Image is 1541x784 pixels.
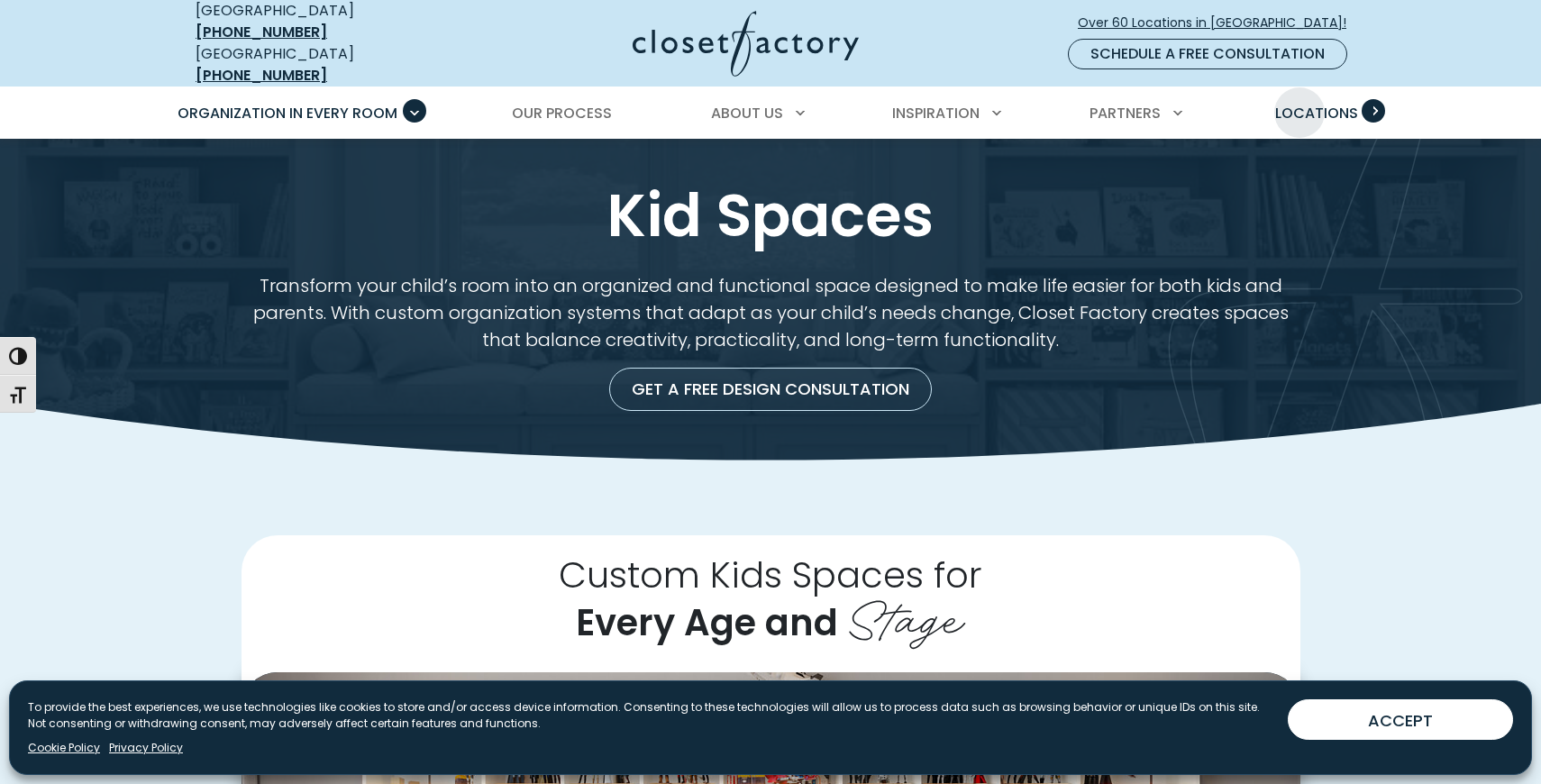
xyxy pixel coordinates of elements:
a: Cookie Policy [28,740,100,756]
p: Transform your child’s room into an organized and functional space designed to make life easier f... [242,272,1300,353]
span: Organization in Every Room [178,103,397,123]
a: Over 60 Locations in [GEOGRAPHIC_DATA]! [1077,7,1362,39]
span: Stage [847,579,965,651]
button: ACCEPT [1288,699,1513,740]
span: Our Process [512,103,612,123]
span: Inspiration [892,103,980,123]
h1: Kid Spaces [192,182,1349,251]
span: Locations [1275,103,1358,123]
nav: Primary Menu [165,88,1376,139]
a: [PHONE_NUMBER] [196,65,327,86]
a: [PHONE_NUMBER] [196,22,327,42]
span: Every Age and [576,597,838,648]
p: To provide the best experiences, we use technologies like cookies to store and/or access device i... [28,699,1273,732]
span: Custom Kids Spaces for [559,550,982,600]
img: Closet Factory Logo [633,11,859,77]
div: [GEOGRAPHIC_DATA] [196,43,457,87]
a: Get a Free Design Consultation [609,368,932,411]
span: About Us [711,103,783,123]
span: Over 60 Locations in [GEOGRAPHIC_DATA]! [1078,14,1361,32]
a: Privacy Policy [109,740,183,756]
a: Schedule a Free Consultation [1068,39,1347,69]
span: Partners [1090,103,1161,123]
